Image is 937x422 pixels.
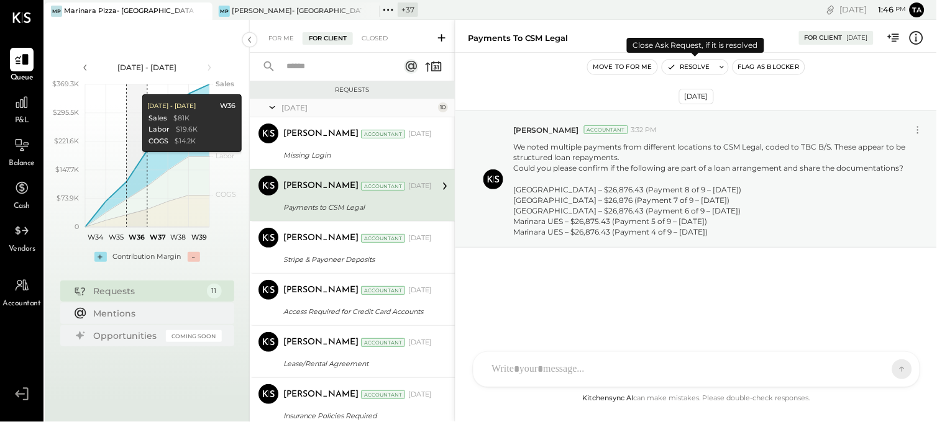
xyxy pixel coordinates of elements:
[355,32,394,45] div: Closed
[283,410,428,422] div: Insurance Policies Required
[361,390,405,399] div: Accountant
[1,219,43,255] a: Vendors
[94,62,200,73] div: [DATE] - [DATE]
[53,108,79,117] text: $295.5K
[220,101,235,111] div: W36
[94,330,160,342] div: Opportunities
[166,330,222,342] div: Coming Soon
[216,191,236,199] text: COGS
[232,6,362,16] div: [PERSON_NAME]- [GEOGRAPHIC_DATA]
[283,232,359,245] div: [PERSON_NAME]
[94,307,216,320] div: Mentions
[281,102,435,113] div: [DATE]
[283,149,428,161] div: Missing Login
[55,165,79,174] text: $147.7K
[219,6,230,17] div: MP
[191,233,206,241] text: W39
[216,79,234,88] text: Sales
[147,102,196,110] div: [DATE] - [DATE]
[733,60,805,74] button: Flag as Blocker
[896,5,907,14] span: pm
[361,182,405,191] div: Accountant
[584,125,628,134] div: Accountant
[840,4,907,16] div: [DATE]
[283,180,359,192] div: [PERSON_NAME]
[75,222,79,231] text: 0
[15,115,29,127] span: P&L
[1,133,43,169] a: Balance
[283,357,428,370] div: Lease/Rental Agreement
[869,4,894,16] span: 1 : 46
[283,305,428,318] div: Access Required for Credit Card Accounts
[173,114,190,123] div: $81K
[303,32,353,45] div: For Client
[408,129,432,139] div: [DATE]
[113,252,181,262] div: Contribution Margin
[910,2,925,17] button: Ta
[149,125,170,135] div: Labor
[256,86,449,94] div: Requests
[207,284,222,299] div: 11
[176,125,198,135] div: $19.6K
[94,285,201,297] div: Requests
[149,114,167,123] div: Sales
[9,158,35,169] span: Balance
[588,60,657,74] button: Move to for me
[361,234,405,243] div: Accountant
[631,125,657,135] span: 3:32 PM
[51,6,62,17] div: MP
[9,244,35,255] span: Vendors
[1,48,43,84] a: Queue
[408,181,432,191] div: [DATE]
[149,233,165,241] text: W37
[64,6,194,16] div: Marinara Pizza- [GEOGRAPHIC_DATA]
[361,130,405,138] div: Accountant
[283,284,359,297] div: [PERSON_NAME]
[408,285,432,295] div: [DATE]
[361,286,405,295] div: Accountant
[14,201,30,212] span: Cash
[438,102,448,112] div: 10
[825,3,837,16] div: copy link
[283,201,428,213] div: Payments to CSM Legal
[1,274,43,310] a: Accountant
[679,89,714,104] div: [DATE]
[408,338,432,348] div: [DATE]
[805,34,843,42] div: For Client
[398,2,418,17] div: + 37
[1,91,43,127] a: P&L
[109,233,124,241] text: W35
[129,233,145,241] text: W36
[283,336,359,349] div: [PERSON_NAME]
[513,125,579,135] span: [PERSON_NAME]
[513,141,907,237] p: We noted multiple payments from different locations to CSM Legal, coded to TBC B/S. These appear ...
[94,252,107,262] div: +
[627,38,764,53] div: Close Ask Request, if it is resolved
[283,253,428,266] div: Stripe & Payoneer Deposits
[11,73,34,84] span: Queue
[283,128,359,140] div: [PERSON_NAME]
[361,338,405,347] div: Accountant
[408,233,432,243] div: [DATE]
[54,137,79,145] text: $221.6K
[662,60,715,74] button: Resolve
[88,233,104,241] text: W34
[170,233,186,241] text: W38
[847,34,868,42] div: [DATE]
[1,176,43,212] a: Cash
[468,32,569,44] div: Payments to CSM Legal
[3,299,41,310] span: Accountant
[175,137,196,146] div: $14.2K
[188,252,200,262] div: -
[262,32,300,45] div: For Me
[283,388,359,401] div: [PERSON_NAME]
[57,194,79,202] text: $73.9K
[52,79,79,88] text: $369.3K
[149,137,168,146] div: COGS
[408,390,432,400] div: [DATE]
